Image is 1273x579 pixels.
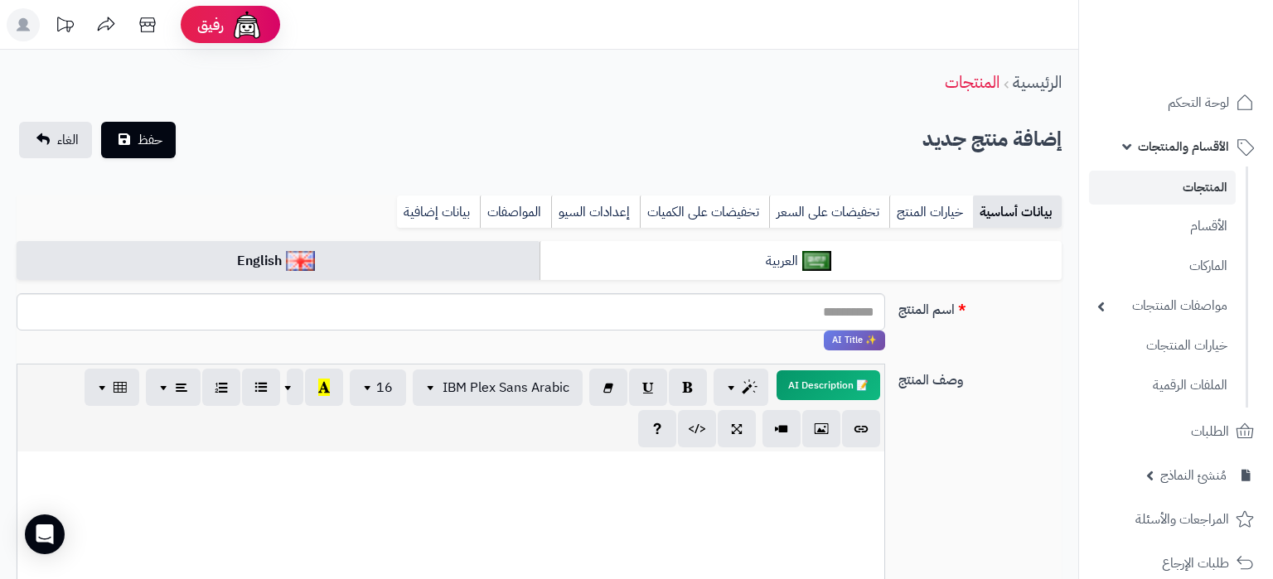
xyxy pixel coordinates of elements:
a: إعدادات السيو [551,195,640,229]
a: English [17,241,540,282]
a: المنتجات [1089,171,1236,205]
span: الأقسام والمنتجات [1138,135,1229,158]
img: العربية [802,251,831,271]
a: الطلبات [1089,412,1263,451]
a: الملفات الرقمية [1089,368,1236,403]
span: IBM Plex Sans Arabic [443,378,569,398]
img: ai-face.png [230,8,264,41]
label: اسم المنتج [892,293,1068,320]
a: تحديثات المنصة [44,8,85,46]
a: مواصفات المنتجات [1089,288,1236,324]
a: خيارات المنتجات [1089,328,1236,364]
a: الماركات [1089,248,1236,284]
a: الغاء [19,122,92,158]
div: Open Intercom Messenger [25,514,65,554]
button: حفظ [101,122,176,158]
a: العربية [540,241,1062,282]
a: لوحة التحكم [1089,83,1263,123]
span: لوحة التحكم [1168,91,1229,114]
label: وصف المنتج [892,364,1068,390]
span: رفيق [197,15,224,35]
span: المراجعات والأسئلة [1135,508,1229,531]
img: logo-2.png [1160,34,1257,69]
span: حفظ [138,130,162,150]
h2: إضافة منتج جديد [922,123,1062,157]
span: الطلبات [1191,420,1229,443]
button: 📝 AI Description [777,370,880,400]
span: طلبات الإرجاع [1162,552,1229,575]
button: IBM Plex Sans Arabic [413,369,583,406]
a: الرئيسية [1013,70,1062,94]
a: الأقسام [1089,209,1236,244]
img: English [286,251,315,271]
a: بيانات إضافية [397,195,480,229]
a: المراجعات والأسئلة [1089,499,1263,539]
a: بيانات أساسية [973,195,1062,229]
button: 16 [350,369,406,406]
a: خيارات المنتج [889,195,973,229]
a: المنتجات [945,70,1000,94]
a: تخفيضات على السعر [769,195,889,229]
span: مُنشئ النماذج [1160,464,1227,487]
span: 16 [376,378,393,398]
a: المواصفات [480,195,551,229]
span: الغاء [57,130,79,150]
span: انقر لاستخدام رفيقك الذكي [824,331,885,350]
a: تخفيضات على الكميات [640,195,769,229]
